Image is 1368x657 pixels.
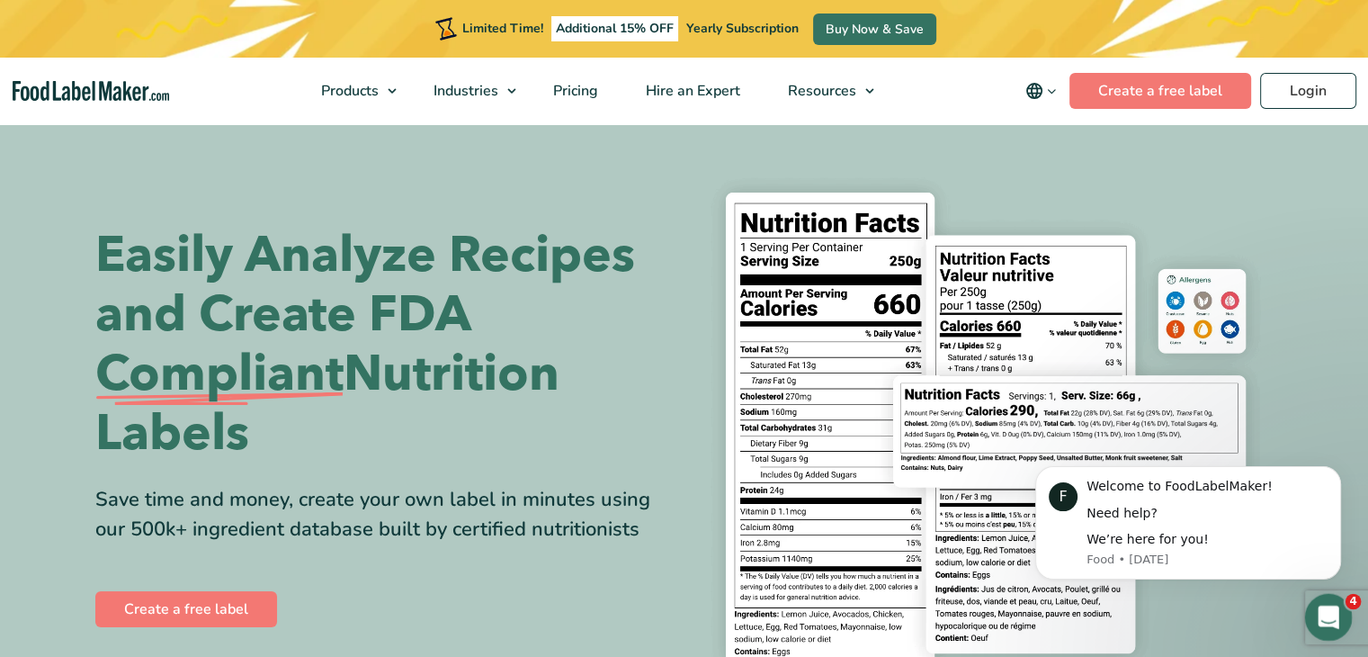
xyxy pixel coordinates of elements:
span: Industries [428,81,500,101]
a: Resources [764,58,883,124]
h1: Easily Analyze Recipes and Create FDA Nutrition Labels [95,226,671,463]
a: Hire an Expert [622,58,760,124]
a: Create a free label [1069,73,1251,109]
iframe: Intercom live chat [1305,594,1353,642]
iframe: Intercom notifications message [1008,439,1368,608]
a: Login [1260,73,1356,109]
span: Resources [782,81,858,101]
span: Additional 15% OFF [551,16,678,41]
a: Create a free label [95,591,277,627]
span: Pricing [548,81,600,101]
span: Hire an Expert [640,81,742,101]
a: Buy Now & Save [813,13,936,45]
a: Pricing [530,58,618,124]
a: Industries [410,58,525,124]
div: Save time and money, create your own label in minutes using our 500k+ ingredient database built b... [95,485,671,544]
span: Limited Time! [462,20,543,37]
span: 4 [1346,594,1362,610]
span: Products [316,81,380,101]
span: Yearly Subscription [686,20,799,37]
a: Products [298,58,406,124]
span: Compliant [95,345,344,404]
